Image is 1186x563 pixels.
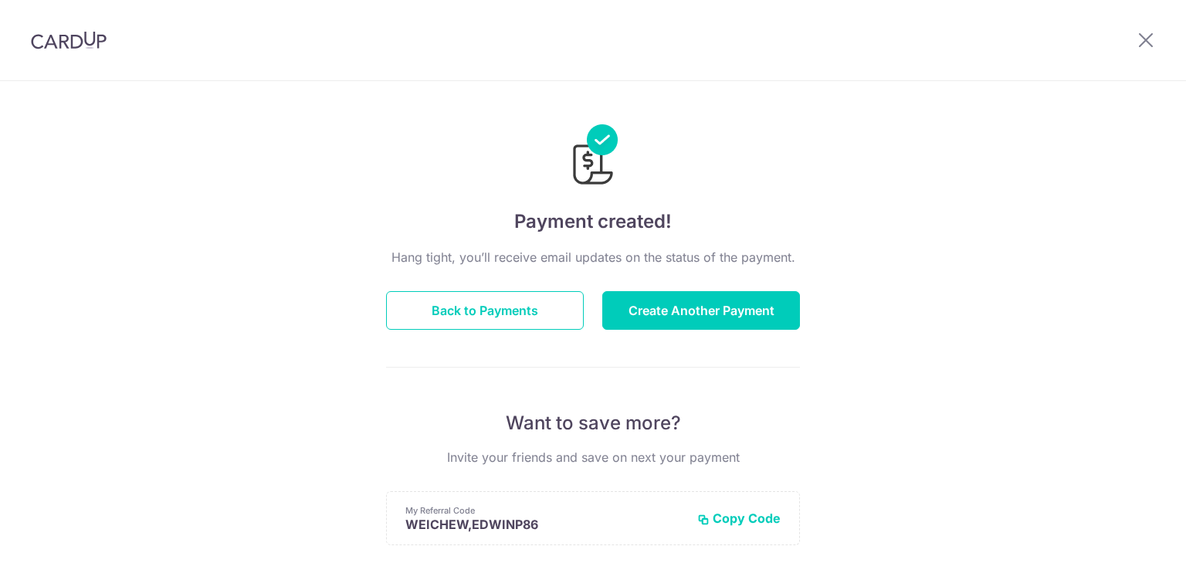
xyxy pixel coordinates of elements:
[386,248,800,266] p: Hang tight, you’ll receive email updates on the status of the payment.
[386,291,584,330] button: Back to Payments
[386,208,800,236] h4: Payment created!
[697,510,781,526] button: Copy Code
[568,124,618,189] img: Payments
[386,448,800,466] p: Invite your friends and save on next your payment
[405,504,685,517] p: My Referral Code
[31,31,107,49] img: CardUp
[602,291,800,330] button: Create Another Payment
[386,411,800,436] p: Want to save more?
[405,517,685,532] p: WEICHEW,EDWINP86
